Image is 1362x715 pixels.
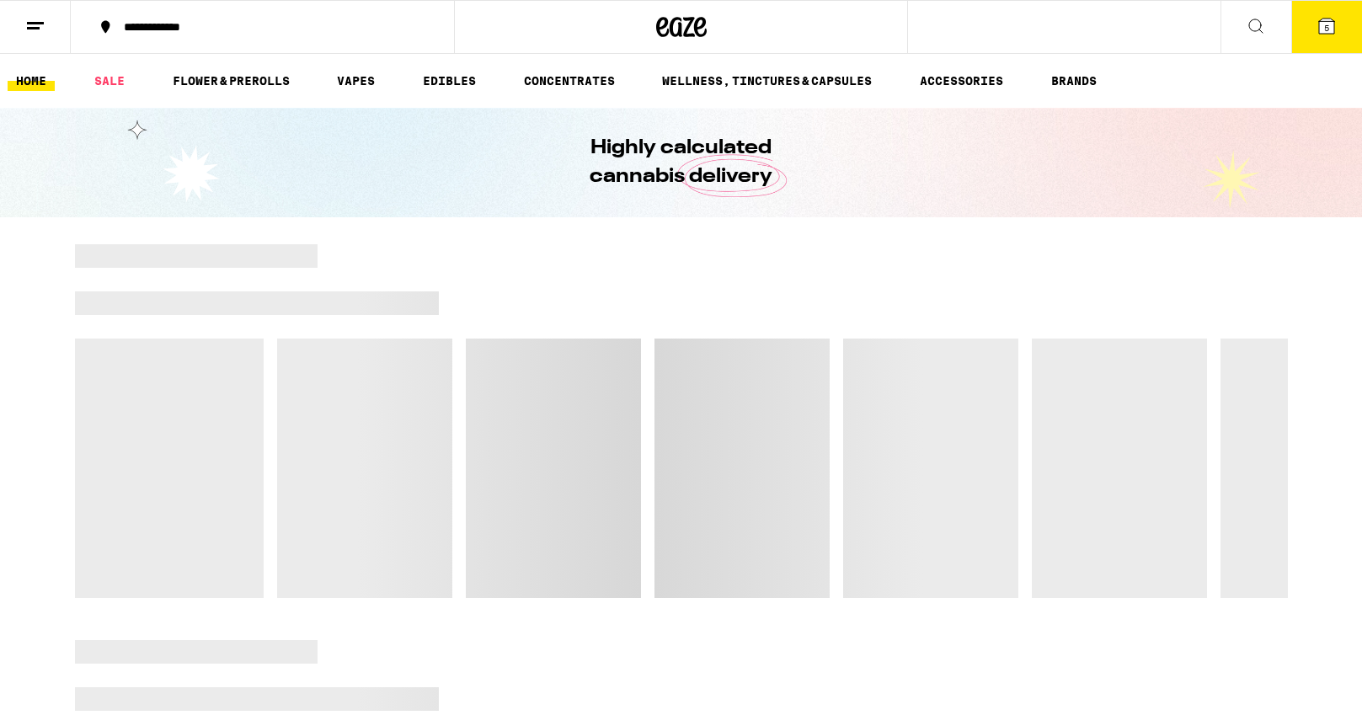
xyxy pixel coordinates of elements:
[1043,71,1105,91] a: BRANDS
[1324,23,1329,33] span: 5
[8,71,55,91] a: HOME
[164,71,298,91] a: FLOWER & PREROLLS
[515,71,623,91] a: CONCENTRATES
[414,71,484,91] a: EDIBLES
[1291,1,1362,53] button: 5
[654,71,880,91] a: WELLNESS, TINCTURES & CAPSULES
[86,71,133,91] a: SALE
[911,71,1012,91] a: ACCESSORIES
[328,71,383,91] a: VAPES
[542,134,820,191] h1: Highly calculated cannabis delivery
